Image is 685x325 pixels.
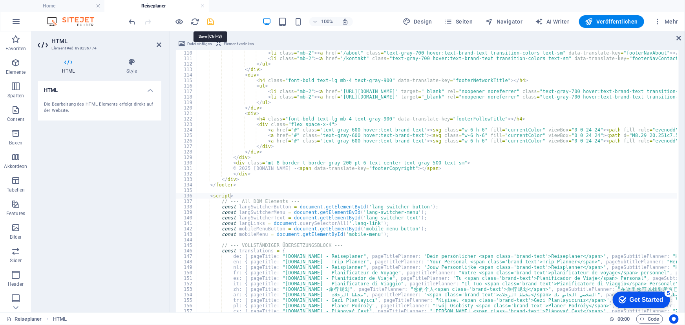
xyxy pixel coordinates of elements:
span: Klick zum Auswählen. Doppelklick zum Bearbeiten [53,314,67,324]
div: 150 [176,270,197,276]
div: 157 [176,309,197,314]
span: Mehr [654,18,678,26]
button: AI Writer [532,15,573,28]
div: 121 [176,111,197,116]
p: Boxen [9,140,22,146]
div: 138 [176,204,197,210]
i: Seite neu laden [191,17,200,26]
div: Get Started [23,9,57,16]
button: Usercentrics [669,314,679,324]
nav: breadcrumb [53,314,67,324]
div: 144 [176,237,197,243]
p: Spalten [7,93,24,99]
p: Features [6,210,25,217]
span: Element verlinken [224,39,254,49]
div: 151 [176,276,197,281]
p: Favoriten [5,46,26,52]
h4: Reiseplaner [104,2,209,10]
div: 156 [176,303,197,309]
div: 137 [176,199,197,204]
button: Datei einfügen [177,39,213,49]
h4: HTML [38,81,161,95]
div: 135 [176,188,197,193]
div: 146 [176,248,197,254]
span: Code [640,314,659,324]
p: Elemente [6,69,26,75]
h3: Element #ed-898236774 [51,45,146,52]
div: 153 [176,287,197,292]
h6: Session-Zeit [609,314,630,324]
div: 155 [176,298,197,303]
div: 128 [176,149,197,155]
i: Rückgängig: HTML ändern (Strg+Z) [128,17,137,26]
p: Header [8,281,24,287]
div: 117 [176,89,197,94]
span: Design [403,18,432,26]
div: 126 [176,138,197,144]
span: AI Writer [535,18,570,26]
div: 129 [176,155,197,160]
div: 114 [176,72,197,78]
button: Design [400,15,435,28]
div: 112 [176,61,197,67]
div: 120 [176,105,197,111]
div: 118 [176,94,197,100]
a: Klick, um Auswahl aufzuheben. Doppelklick öffnet Seitenverwaltung [6,314,42,324]
div: 134 [176,182,197,188]
div: 110 [176,50,197,56]
div: 119 [176,100,197,105]
div: 132 [176,171,197,177]
button: Navigator [482,15,526,28]
div: 142 [176,226,197,232]
div: 140 [176,215,197,221]
div: 116 [176,83,197,89]
button: 100% [309,17,337,26]
h2: HTML [51,38,161,45]
div: 133 [176,177,197,182]
div: 123 [176,122,197,127]
p: Tabellen [7,187,25,193]
p: Akkordeon [4,163,27,170]
button: Veröffentlichen [579,15,644,28]
img: Editor Logo [45,17,104,26]
div: 147 [176,254,197,259]
div: 122 [176,116,197,122]
span: Datei einfügen [187,39,212,49]
h4: Style [102,58,161,75]
button: reload [190,17,200,26]
div: 124 [176,127,197,133]
span: 00 00 [617,314,630,324]
p: Slider [10,257,22,264]
div: 143 [176,232,197,237]
div: 145 [176,243,197,248]
button: Code [636,314,663,324]
div: Die Bearbeitung des HTML Elements erfolgt direkt auf der Website. [44,101,155,114]
p: Bilder [10,234,22,240]
div: 149 [176,265,197,270]
button: undo [128,17,137,26]
i: Bei Größenänderung Zoomstufe automatisch an das gewählte Gerät anpassen. [342,18,349,25]
div: 125 [176,133,197,138]
div: 130 [176,160,197,166]
span: Veröffentlichen [585,18,638,26]
button: Element verlinken [215,39,255,49]
div: 154 [176,292,197,298]
button: save [206,17,216,26]
div: 148 [176,259,197,265]
p: Content [7,116,24,122]
span: : [623,316,624,322]
div: Design (Strg+Alt+Y) [400,15,435,28]
div: 5 [58,2,66,9]
div: 131 [176,166,197,171]
span: Seiten [445,18,473,26]
h6: 100% [321,17,334,26]
div: 111 [176,56,197,61]
div: 115 [176,78,197,83]
div: Get Started 5 items remaining, 0% complete [6,4,64,20]
button: Seiten [442,15,476,28]
span: Navigator [486,18,523,26]
div: 141 [176,221,197,226]
div: 113 [176,67,197,72]
div: 127 [176,144,197,149]
h4: HTML [38,58,102,75]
